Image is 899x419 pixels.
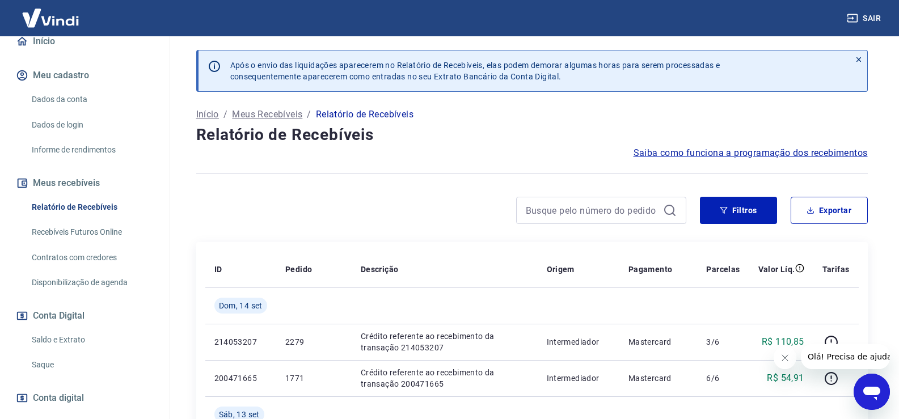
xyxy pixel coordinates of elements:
button: Meu cadastro [14,63,156,88]
img: Vindi [14,1,87,35]
a: Recebíveis Futuros Online [27,221,156,244]
p: Crédito referente ao recebimento da transação 200471665 [361,367,529,390]
p: ID [214,264,222,275]
p: 1771 [285,373,343,384]
button: Sair [845,8,885,29]
a: Disponibilização de agenda [27,271,156,294]
button: Conta Digital [14,303,156,328]
p: Pedido [285,264,312,275]
a: Saiba como funciona a programação dos recebimentos [634,146,868,160]
p: Relatório de Recebíveis [316,108,413,121]
a: Início [196,108,219,121]
p: / [307,108,311,121]
p: Mastercard [628,373,689,384]
button: Exportar [791,197,868,224]
a: Conta digital [14,386,156,410]
input: Busque pelo número do pedido [526,202,659,219]
a: Início [14,29,156,54]
p: 2279 [285,336,343,348]
p: R$ 110,85 [762,335,804,349]
p: Intermediador [547,336,610,348]
p: Origem [547,264,575,275]
a: Saque [27,353,156,376]
a: Saldo e Extrato [27,328,156,352]
p: Valor Líq. [758,264,795,275]
p: 214053207 [214,336,267,348]
p: 3/6 [706,336,740,348]
span: Dom, 14 set [219,300,263,311]
button: Filtros [700,197,777,224]
p: Após o envio das liquidações aparecerem no Relatório de Recebíveis, elas podem demorar algumas ho... [230,60,720,82]
a: Meus Recebíveis [232,108,302,121]
p: / [223,108,227,121]
p: 6/6 [706,373,740,384]
p: 200471665 [214,373,267,384]
a: Informe de rendimentos [27,138,156,162]
p: Pagamento [628,264,673,275]
iframe: Mensagem da empresa [801,344,890,369]
a: Dados da conta [27,88,156,111]
button: Meus recebíveis [14,171,156,196]
p: R$ 54,91 [767,371,804,385]
p: Parcelas [706,264,740,275]
iframe: Botão para abrir a janela de mensagens [854,374,890,410]
a: Relatório de Recebíveis [27,196,156,219]
p: Intermediador [547,373,610,384]
a: Contratos com credores [27,246,156,269]
p: Descrição [361,264,399,275]
span: Olá! Precisa de ajuda? [7,8,95,17]
p: Mastercard [628,336,689,348]
h4: Relatório de Recebíveis [196,124,868,146]
iframe: Fechar mensagem [774,346,796,369]
a: Dados de login [27,113,156,137]
span: Conta digital [33,390,84,406]
p: Tarifas [822,264,850,275]
p: Crédito referente ao recebimento da transação 214053207 [361,331,529,353]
